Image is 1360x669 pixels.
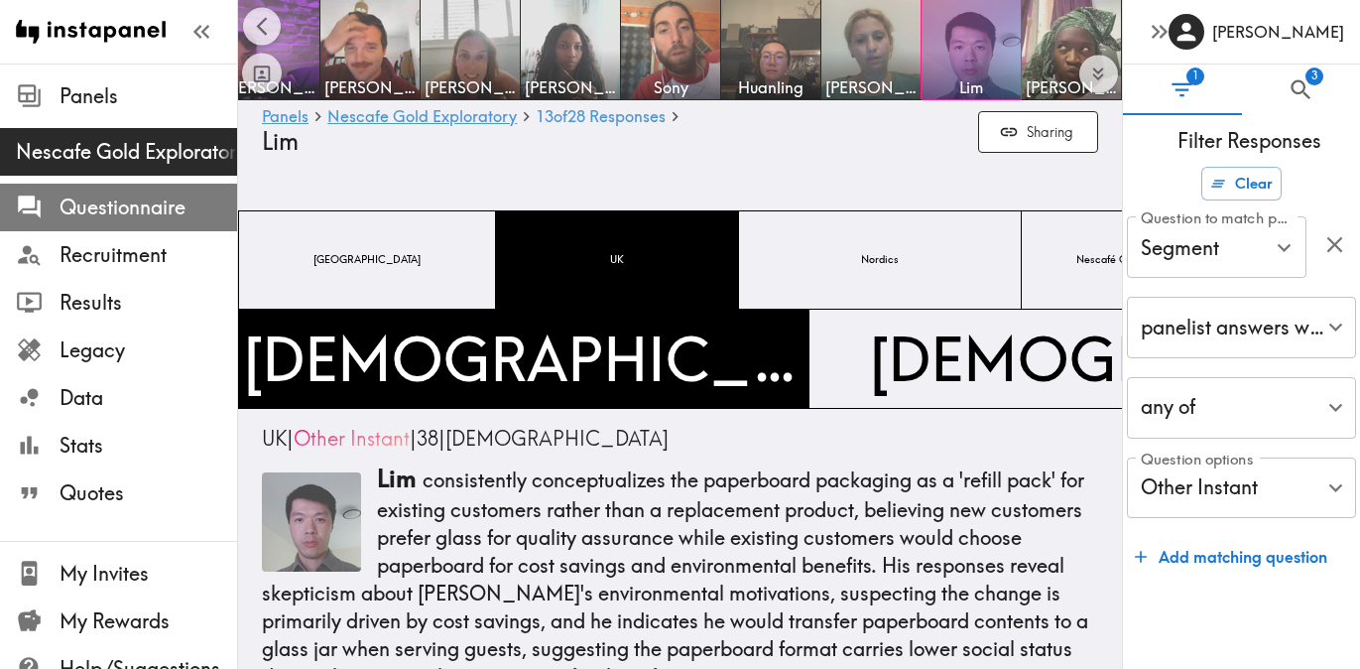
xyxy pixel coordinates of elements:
button: Scroll left [243,7,282,46]
span: My Rewards [60,607,237,635]
button: Open [1269,232,1299,263]
span: Huanling [725,76,816,98]
a: Nescafe Gold Exploratory [327,108,517,127]
div: panelist answers with [1127,297,1356,358]
span: Lim [262,126,299,156]
a: 13of28 Responses [536,108,666,127]
a: Panels [262,108,309,127]
h6: [PERSON_NAME] [1212,21,1344,43]
div: any of [1127,377,1356,439]
span: Filter Responses [1139,127,1360,155]
span: Results [60,289,237,317]
button: Clear all filters [1201,167,1282,201]
button: Expand to show all items [1079,55,1118,93]
span: [PERSON_NAME] [1026,76,1117,98]
div: Other Instant [1127,458,1356,519]
span: Sony [625,76,716,98]
span: | [294,426,417,451]
span: [PERSON_NAME] [825,76,917,98]
span: UK [262,426,287,451]
span: Nescafe Gold Exploratory [16,138,237,166]
span: Search [1288,76,1314,103]
span: Lim [926,76,1017,98]
span: | [417,426,445,451]
button: Add matching question [1127,537,1335,577]
span: [PERSON_NAME] [324,76,416,98]
span: | [262,426,294,451]
img: Thumbnail [262,472,361,572]
label: Question options [1141,449,1253,470]
button: Sharing [978,111,1098,154]
span: UK [606,249,628,272]
span: 38 [417,426,438,451]
span: [DEMOGRAPHIC_DATA] [239,314,808,405]
span: 1 [1186,67,1204,85]
span: of [536,108,567,124]
span: 13 [536,108,554,124]
span: Data [60,384,237,412]
span: 3 [1305,67,1323,85]
span: [DEMOGRAPHIC_DATA] [445,426,669,451]
span: Nordics [857,249,903,272]
span: Legacy [60,336,237,364]
span: My Invites [60,560,237,588]
span: Lim [377,464,417,493]
label: Question to match panelists on [1141,207,1297,229]
span: [GEOGRAPHIC_DATA] [309,249,425,272]
button: Filter Responses [1123,65,1242,115]
span: Panels [60,82,237,110]
button: Toggle between responses and questions [242,54,282,93]
span: [PERSON_NAME] [425,76,516,98]
span: Quotes [60,479,237,507]
span: Stats [60,432,237,460]
span: Other Instant [294,426,410,451]
span: 28 Responses [567,108,666,124]
span: Nescafé Gold Users [1072,249,1175,272]
span: Recruitment [60,241,237,269]
span: [PERSON_NAME] [525,76,616,98]
span: Questionnaire [60,194,237,221]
